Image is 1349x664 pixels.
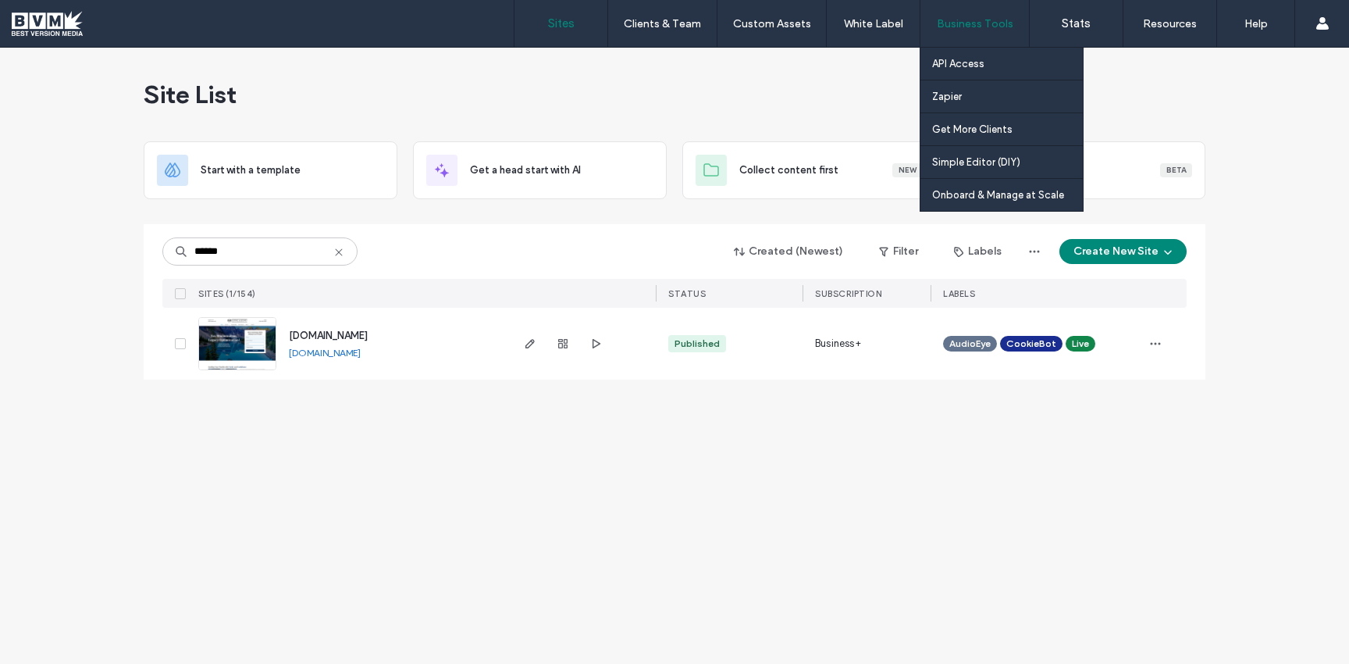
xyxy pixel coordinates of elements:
span: Site List [144,79,237,110]
label: Get More Clients [932,123,1013,135]
iframe: Chat [1283,594,1337,652]
span: CookieBot [1006,337,1056,351]
span: Collect content first [739,162,838,178]
div: Collect content firstNew [682,141,936,199]
span: SITES (1/154) [198,288,256,299]
a: [DOMAIN_NAME] [289,330,368,341]
button: Created (Newest) [721,239,857,264]
div: Published [674,337,720,351]
span: STATUS [668,288,706,299]
button: Filter [863,239,934,264]
a: Onboard & Manage at Scale [932,179,1083,211]
span: SUBSCRIPTION [815,288,881,299]
label: Simple Editor (DIY) [932,156,1020,168]
label: Resources [1143,17,1197,30]
a: Simple Editor (DIY) [932,146,1083,178]
a: [DOMAIN_NAME] [289,347,361,359]
div: Get a head start with AI [413,141,667,199]
a: API Access [932,48,1083,80]
label: Clients & Team [624,17,701,30]
span: Get a head start with AI [470,162,581,178]
button: Labels [940,239,1016,264]
span: Business+ [815,336,861,352]
span: Help [36,11,68,25]
div: New [892,163,923,177]
div: Start with a template [144,141,397,199]
label: Zapier [932,91,962,102]
label: Business Tools [937,17,1013,30]
label: Custom Assets [733,17,811,30]
div: Beta [1160,163,1192,177]
a: Get More Clients [932,113,1083,145]
span: Start with a template [201,162,301,178]
span: Live [1072,337,1089,351]
label: Onboard & Manage at Scale [932,189,1064,201]
label: API Access [932,58,984,70]
label: Sites [548,16,575,30]
span: AudioEye [949,337,991,351]
label: White Label [844,17,903,30]
a: Zapier [932,80,1083,112]
label: Stats [1062,16,1091,30]
label: Help [1244,17,1268,30]
button: Create New Site [1059,239,1187,264]
span: LABELS [943,288,975,299]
